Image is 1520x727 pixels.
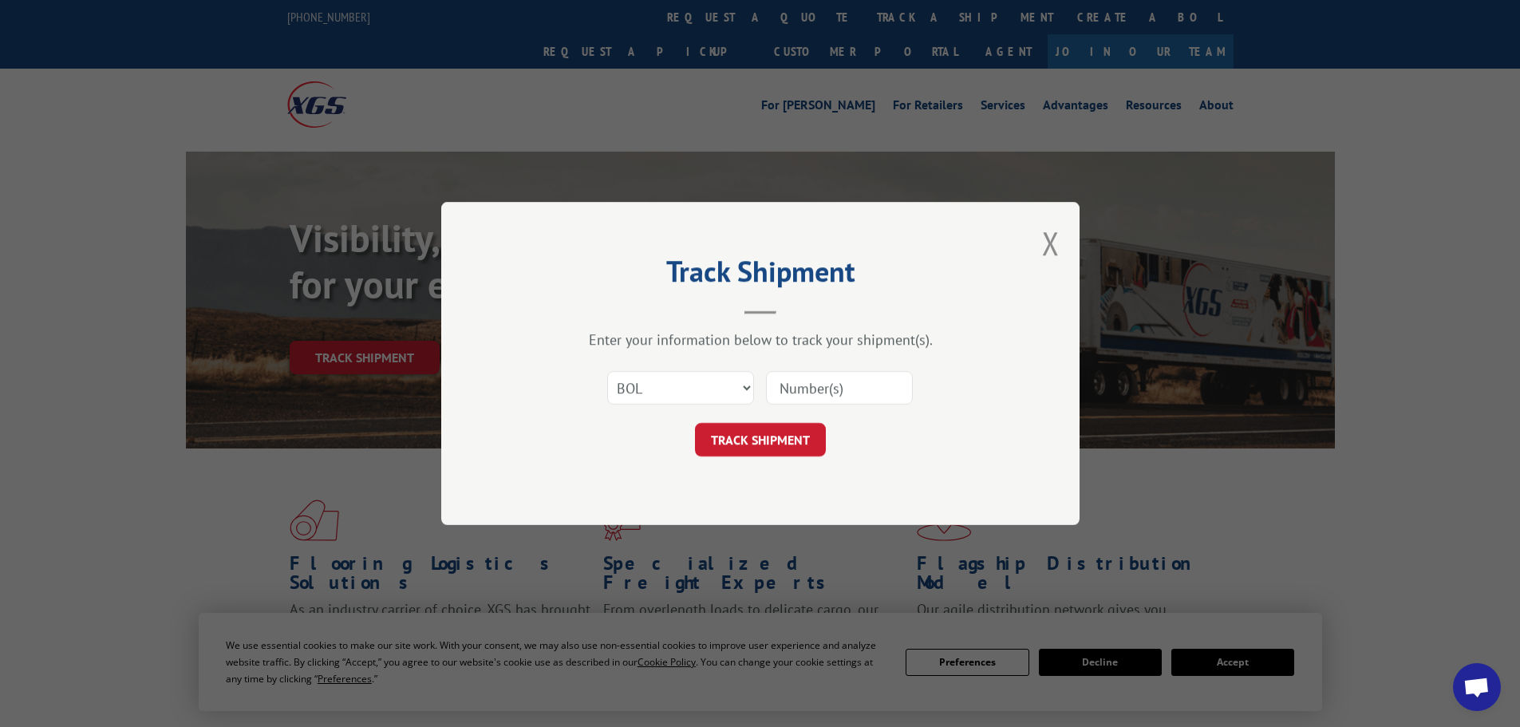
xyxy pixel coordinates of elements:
input: Number(s) [766,371,913,405]
div: Enter your information below to track your shipment(s). [521,330,1000,349]
button: Close modal [1042,222,1060,264]
h2: Track Shipment [521,260,1000,290]
div: Open chat [1453,663,1501,711]
button: TRACK SHIPMENT [695,423,826,456]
